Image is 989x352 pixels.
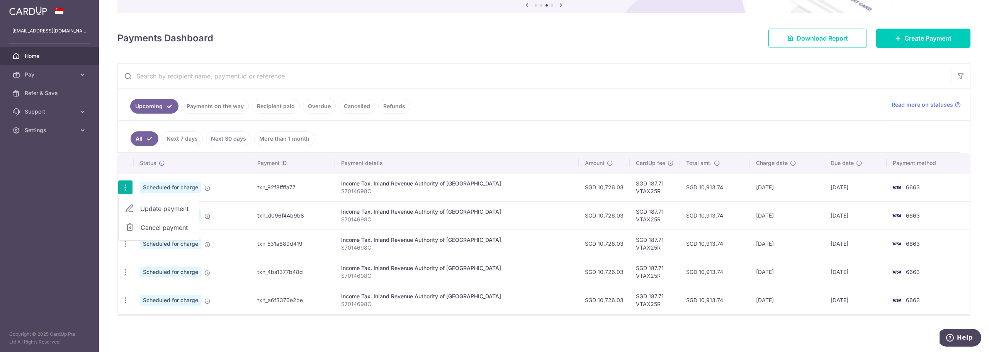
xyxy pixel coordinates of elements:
[824,173,887,201] td: [DATE]
[251,173,335,201] td: txn_92f8ffffa77
[889,267,904,277] img: Bank Card
[630,258,680,286] td: SGD 187.71 VTAX25R
[889,239,904,248] img: Bank Card
[140,159,156,167] span: Status
[630,201,680,230] td: SGD 187.71 VTAX25R
[831,159,854,167] span: Due date
[117,31,213,45] h4: Payments Dashboard
[906,184,920,190] span: 6663
[876,29,970,48] a: Create Payment
[341,292,573,300] div: Income Tax. Inland Revenue Authority of [GEOGRAPHIC_DATA]
[140,238,201,249] span: Scheduled for charge
[906,212,920,219] span: 6663
[25,52,76,60] span: Home
[131,131,158,146] a: All
[680,230,750,258] td: SGD 10,913.74
[797,34,848,43] span: Download Report
[341,300,573,308] p: S7014698C
[251,258,335,286] td: txn_4ba1377b48d
[756,159,788,167] span: Charge date
[750,173,824,201] td: [DATE]
[750,258,824,286] td: [DATE]
[140,267,201,277] span: Scheduled for charge
[341,264,573,272] div: Income Tax. Inland Revenue Authority of [GEOGRAPHIC_DATA]
[906,240,920,247] span: 6663
[25,108,76,116] span: Support
[335,153,579,173] th: Payment details
[341,236,573,244] div: Income Tax. Inland Revenue Authority of [GEOGRAPHIC_DATA]
[25,126,76,134] span: Settings
[341,208,573,216] div: Income Tax. Inland Revenue Authority of [GEOGRAPHIC_DATA]
[904,34,952,43] span: Create Payment
[680,201,750,230] td: SGD 10,913.74
[12,27,87,35] p: [EMAIL_ADDRESS][DOMAIN_NAME]
[636,159,665,167] span: CardUp fee
[824,258,887,286] td: [DATE]
[341,272,573,280] p: S7014698C
[940,329,981,348] iframe: Opens a widget where you can find more information
[206,131,251,146] a: Next 30 days
[630,286,680,314] td: SGD 187.71 VTAX25R
[182,99,249,114] a: Payments on the way
[768,29,867,48] a: Download Report
[339,99,375,114] a: Cancelled
[630,230,680,258] td: SGD 187.71 VTAX25R
[579,201,630,230] td: SGD 10,726.03
[750,286,824,314] td: [DATE]
[118,64,952,88] input: Search by recipient name, payment id or reference
[341,216,573,223] p: S7014698C
[892,101,961,109] a: Read more on statuses
[25,89,76,97] span: Refer & Save
[341,244,573,252] p: S7014698C
[251,201,335,230] td: txn_d096f44b9b8
[889,183,904,192] img: Bank Card
[680,173,750,201] td: SGD 10,913.74
[303,99,336,114] a: Overdue
[251,230,335,258] td: txn_531a689d419
[579,230,630,258] td: SGD 10,726.03
[378,99,410,114] a: Refunds
[25,71,76,78] span: Pay
[906,269,920,275] span: 6663
[680,286,750,314] td: SGD 10,913.74
[579,258,630,286] td: SGD 10,726.03
[585,159,605,167] span: Amount
[680,258,750,286] td: SGD 10,913.74
[824,201,887,230] td: [DATE]
[251,153,335,173] th: Payment ID
[889,211,904,220] img: Bank Card
[824,286,887,314] td: [DATE]
[341,180,573,187] div: Income Tax. Inland Revenue Authority of [GEOGRAPHIC_DATA]
[579,286,630,314] td: SGD 10,726.03
[630,173,680,201] td: SGD 187.71 VTAX25R
[906,297,920,303] span: 6663
[887,153,970,173] th: Payment method
[341,187,573,195] p: S7014698C
[254,131,314,146] a: More than 1 month
[824,230,887,258] td: [DATE]
[579,173,630,201] td: SGD 10,726.03
[686,159,712,167] span: Total amt.
[140,182,201,193] span: Scheduled for charge
[892,101,953,109] span: Read more on statuses
[9,6,47,15] img: CardUp
[140,295,201,306] span: Scheduled for charge
[750,201,824,230] td: [DATE]
[130,99,178,114] a: Upcoming
[889,296,904,305] img: Bank Card
[252,99,300,114] a: Recipient paid
[251,286,335,314] td: txn_a6f3370e2be
[161,131,203,146] a: Next 7 days
[750,230,824,258] td: [DATE]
